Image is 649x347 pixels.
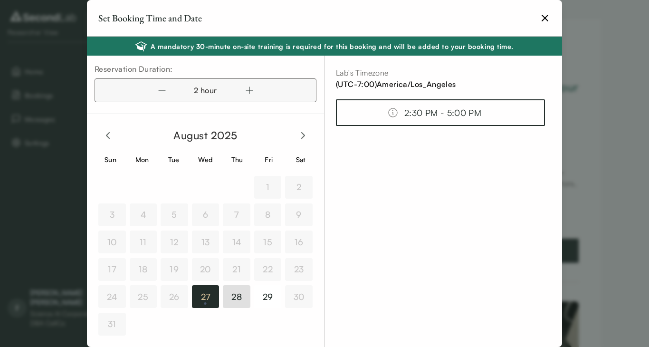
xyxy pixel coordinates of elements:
[336,99,545,126] button: info2:30 PM - 5:00 PM
[336,67,551,78] div: Lab's Timezone
[95,63,316,75] div: Reservation Duration:
[130,203,157,226] button: 4
[192,231,220,253] button: 13
[225,154,249,164] div: Thu
[285,258,313,281] button: 23
[161,203,188,226] button: 5
[211,129,238,142] span: 2025
[223,285,250,308] button: 28
[254,258,282,281] button: 22
[285,203,313,226] button: 9
[285,176,313,199] button: 2
[161,285,188,308] button: 26
[223,258,250,281] button: 21
[254,285,282,308] button: 29
[288,154,313,164] div: Sat
[336,79,456,89] span: (UTC -7 :00) America/Los_Angeles
[173,129,208,142] span: August
[98,203,126,226] button: 3
[161,258,188,281] button: 19
[387,107,399,118] img: info
[223,203,250,226] button: 7
[257,154,281,164] div: Fri
[130,285,157,308] button: 25
[98,231,126,253] button: 10
[98,285,126,308] button: 24
[192,258,220,281] button: 20
[98,313,126,336] button: 31
[151,41,514,51] span: A mandatory 30-minute on-site training is required for this booking and will be added to your boo...
[254,203,282,226] button: 8
[285,285,313,308] button: 30
[192,285,220,308] button: 27
[98,11,202,25] div: Set Booking Time and Date
[98,258,126,281] button: 17
[162,154,186,164] div: Tue
[130,258,157,281] button: 18
[98,154,123,164] div: Sun
[192,203,220,226] button: 6
[223,231,250,253] button: 14
[254,231,282,253] button: 15
[130,231,157,253] button: 11
[130,154,154,164] div: Mon
[254,176,282,199] button: 1
[179,85,232,96] div: 2 hour
[161,231,188,253] button: 12
[135,40,147,52] img: info
[404,106,494,119] div: 2:30 PM - 5:00 PM
[285,231,313,253] button: 16
[193,154,218,164] div: Wed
